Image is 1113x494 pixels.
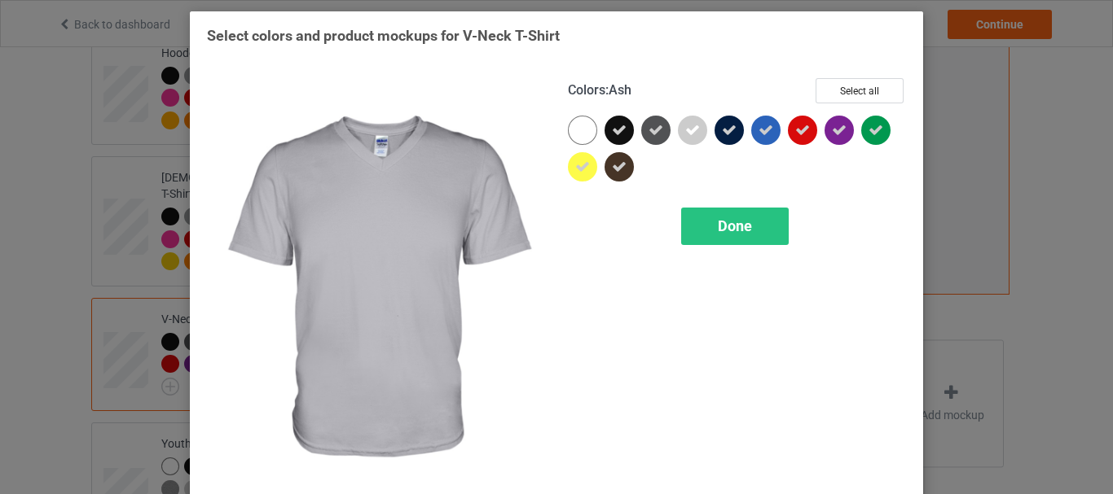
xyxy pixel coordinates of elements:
[718,217,752,234] span: Done
[207,27,560,44] span: Select colors and product mockups for V-Neck T-Shirt
[609,82,631,98] span: Ash
[568,82,631,99] h4: :
[816,78,904,103] button: Select all
[568,82,605,98] span: Colors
